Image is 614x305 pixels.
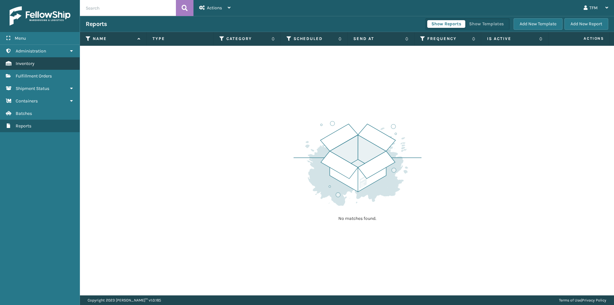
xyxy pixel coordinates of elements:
[16,73,52,79] span: Fulfillment Orders
[16,98,38,104] span: Containers
[207,5,222,11] span: Actions
[16,86,49,91] span: Shipment Status
[487,36,536,42] label: Is Active
[582,298,606,302] a: Privacy Policy
[427,20,465,28] button: Show Reports
[15,36,26,41] span: Menu
[226,36,268,42] label: Category
[16,61,35,66] span: Inventory
[550,33,608,44] span: Actions
[93,36,134,42] label: Name
[294,36,335,42] label: Scheduled
[86,20,107,28] h3: Reports
[16,48,46,54] span: Administration
[465,20,508,28] button: Show Templates
[153,36,208,42] label: Type
[514,18,563,30] button: Add New Template
[559,295,606,305] div: |
[559,298,581,302] a: Terms of Use
[564,18,608,30] button: Add New Report
[10,6,70,26] img: logo
[353,36,402,42] label: Send at
[16,111,32,116] span: Batches
[427,36,469,42] label: Frequency
[88,295,161,305] p: Copyright 2023 [PERSON_NAME]™ v 1.0.185
[16,123,31,129] span: Reports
